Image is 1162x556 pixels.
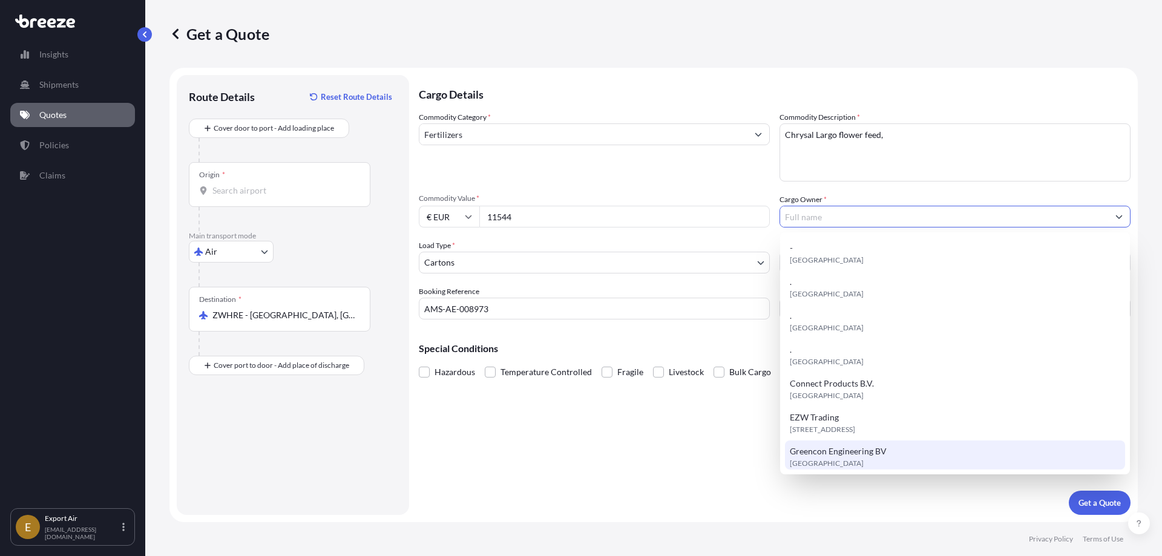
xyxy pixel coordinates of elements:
label: Commodity Category [419,111,491,123]
p: [EMAIL_ADDRESS][DOMAIN_NAME] [45,526,120,540]
span: Commodity Value [419,194,770,203]
span: Cartons [424,257,455,269]
label: Commodity Description [780,111,860,123]
span: Cover port to door - Add place of discharge [214,359,349,371]
input: Enter name [780,298,1131,319]
span: Hazardous [435,363,475,381]
span: [GEOGRAPHIC_DATA] [790,457,864,469]
input: Destination [212,309,355,321]
span: Air [205,246,217,258]
div: Destination [199,295,241,304]
p: Reset Route Details [321,91,392,103]
span: [GEOGRAPHIC_DATA] [790,288,864,300]
span: [GEOGRAPHIC_DATA] [790,254,864,266]
button: Select transport [189,241,274,263]
span: [GEOGRAPHIC_DATA] [790,356,864,368]
span: [STREET_ADDRESS] [790,424,855,436]
span: [GEOGRAPHIC_DATA] [790,390,864,402]
p: Privacy Policy [1029,534,1073,544]
p: Insights [39,48,68,61]
span: Fragile [617,363,643,381]
p: Route Details [189,90,255,104]
p: Shipments [39,79,79,91]
p: Get a Quote [169,24,269,44]
p: Export Air [45,514,120,523]
p: Main transport mode [189,231,397,241]
p: Cargo Details [419,75,1131,111]
input: Type amount [479,206,770,227]
input: Select a commodity type [419,123,747,145]
label: Flight Number [780,286,826,298]
div: Origin [199,170,225,180]
span: Temperature Controlled [501,363,592,381]
span: Load Type [419,240,455,252]
input: Origin [212,185,355,197]
p: Policies [39,139,69,151]
span: [GEOGRAPHIC_DATA] [790,322,864,334]
p: Get a Quote [1078,497,1121,509]
p: Quotes [39,109,67,121]
span: - [790,242,793,254]
span: Greencon Engineering BV [790,445,887,457]
span: Cover door to port - Add loading place [214,122,334,134]
span: E [25,521,31,533]
label: Booking Reference [419,286,479,298]
p: Special Conditions [419,344,1131,353]
span: Livestock [669,363,704,381]
span: EZW Trading [790,411,839,424]
input: Full name [780,206,1108,227]
span: . [790,344,792,356]
button: Show suggestions [1108,206,1130,227]
span: Bulk Cargo [729,363,771,381]
button: Show suggestions [747,123,769,145]
label: Cargo Owner [780,194,827,206]
p: Terms of Use [1083,534,1123,544]
span: Connect Products B.V. [790,378,874,390]
input: Your internal reference [419,298,770,319]
span: . [790,310,792,322]
p: Claims [39,169,65,182]
span: . [790,276,792,288]
span: Freight Cost [780,240,1131,249]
